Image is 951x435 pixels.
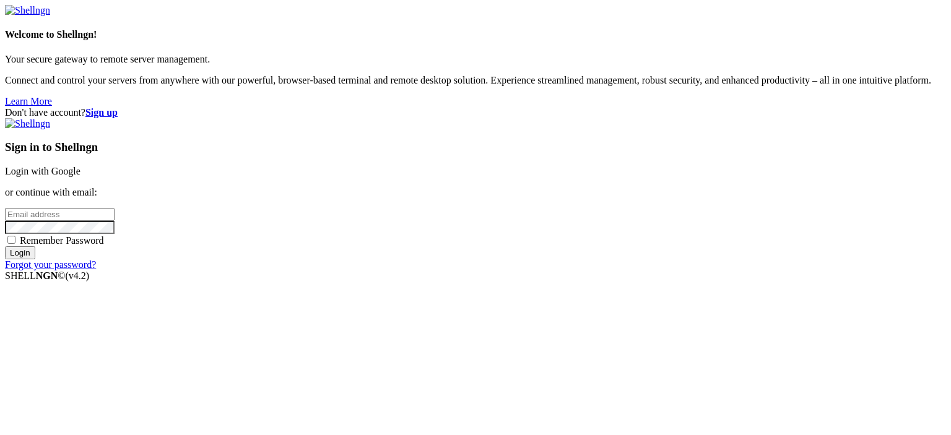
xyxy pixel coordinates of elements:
input: Email address [5,208,115,221]
b: NGN [36,270,58,281]
a: Sign up [85,107,118,118]
input: Login [5,246,35,259]
span: 4.2.0 [66,270,90,281]
a: Forgot your password? [5,259,96,270]
a: Learn More [5,96,52,106]
p: Your secure gateway to remote server management. [5,54,946,65]
span: Remember Password [20,235,104,246]
h4: Welcome to Shellngn! [5,29,946,40]
img: Shellngn [5,5,50,16]
h3: Sign in to Shellngn [5,140,946,154]
span: SHELL © [5,270,89,281]
div: Don't have account? [5,107,946,118]
p: Connect and control your servers from anywhere with our powerful, browser-based terminal and remo... [5,75,946,86]
img: Shellngn [5,118,50,129]
p: or continue with email: [5,187,946,198]
input: Remember Password [7,236,15,244]
a: Login with Google [5,166,80,176]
